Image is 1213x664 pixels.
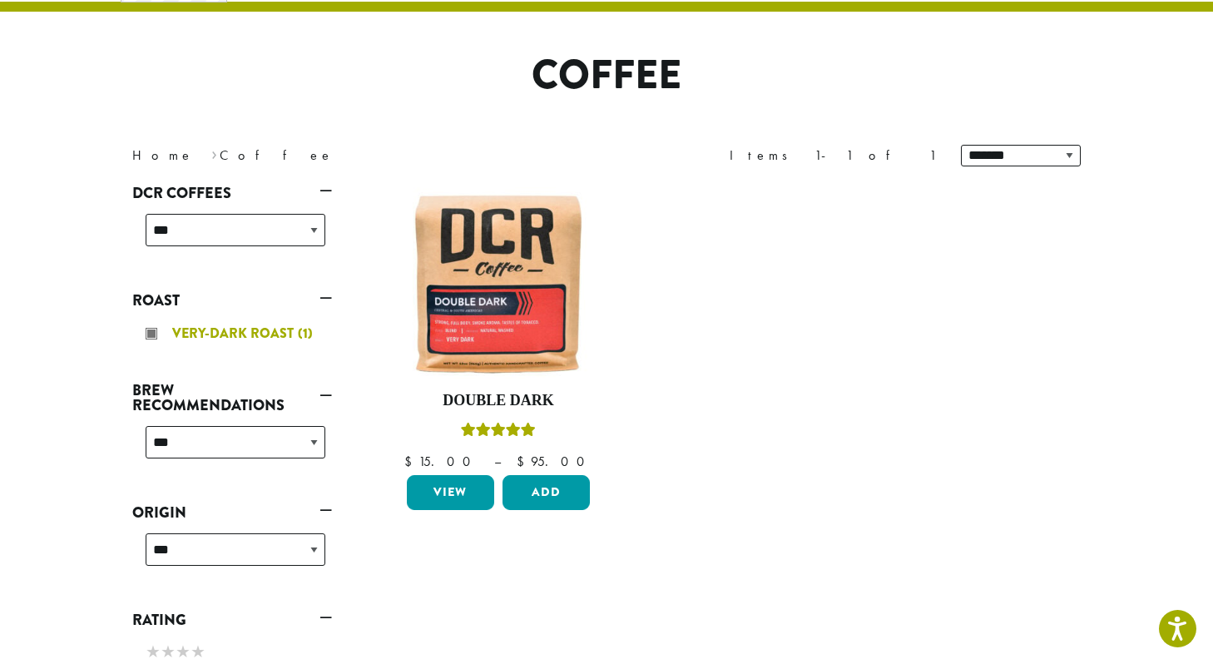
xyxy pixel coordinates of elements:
[132,419,332,478] div: Brew Recommendations
[132,527,332,586] div: Origin
[730,146,936,166] div: Items 1-1 of 1
[503,475,590,510] button: Add
[407,475,494,510] a: View
[132,286,332,315] a: Roast
[403,187,594,468] a: Double DarkRated 4.50 out of 5
[132,606,332,634] a: Rating
[172,324,298,343] span: Very-Dark Roast
[146,640,161,664] span: ★
[120,52,1093,100] h1: Coffee
[132,146,582,166] nav: Breadcrumb
[211,140,217,166] span: ›
[298,324,313,343] span: (1)
[461,420,536,445] div: Rated 4.50 out of 5
[517,453,531,470] span: $
[517,453,592,470] bdi: 95.00
[176,640,191,664] span: ★
[132,146,194,164] a: Home
[494,453,501,470] span: –
[403,187,594,379] img: Double-Dark-12oz-300x300.jpg
[403,392,594,410] h4: Double Dark
[404,453,418,470] span: $
[404,453,478,470] bdi: 15.00
[132,376,332,419] a: Brew Recommendations
[132,207,332,266] div: DCR Coffees
[191,640,205,664] span: ★
[132,315,332,356] div: Roast
[132,179,332,207] a: DCR Coffees
[132,498,332,527] a: Origin
[161,640,176,664] span: ★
